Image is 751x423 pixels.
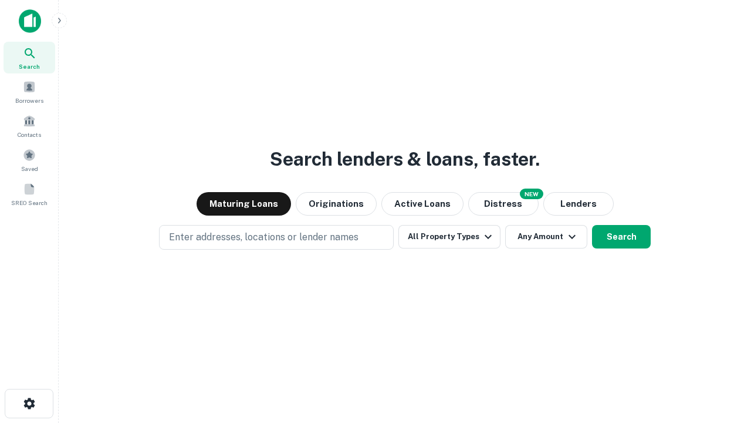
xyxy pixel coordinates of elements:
[169,230,358,244] p: Enter addresses, locations or lender names
[468,192,539,216] button: Search distressed loans with lien and other non-mortgage details.
[18,130,41,139] span: Contacts
[15,96,43,105] span: Borrowers
[4,42,55,73] a: Search
[592,225,651,249] button: Search
[19,9,41,33] img: capitalize-icon.png
[270,145,540,173] h3: Search lenders & loans, faster.
[4,144,55,176] a: Saved
[296,192,377,216] button: Originations
[4,178,55,210] a: SREO Search
[520,189,543,199] div: NEW
[543,192,614,216] button: Lenders
[4,76,55,108] a: Borrowers
[159,225,394,250] button: Enter addresses, locations or lender names
[11,198,48,207] span: SREO Search
[4,110,55,142] a: Contacts
[381,192,464,216] button: Active Loans
[197,192,291,216] button: Maturing Loans
[398,225,500,249] button: All Property Types
[21,164,38,173] span: Saved
[505,225,587,249] button: Any Amount
[692,329,751,385] iframe: Chat Widget
[19,62,40,71] span: Search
